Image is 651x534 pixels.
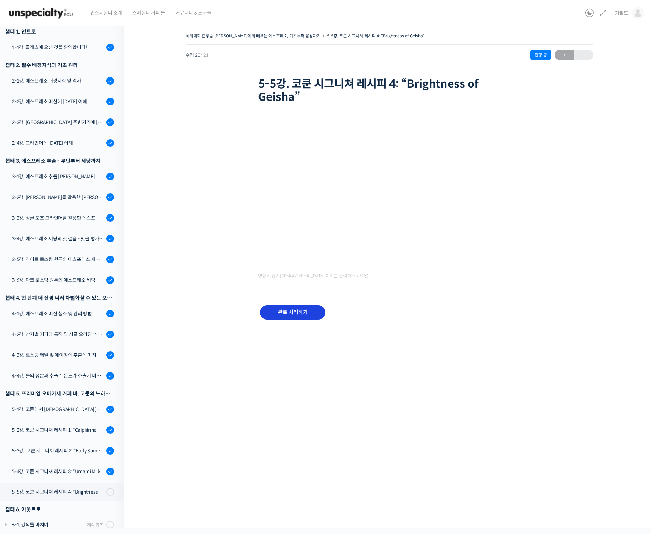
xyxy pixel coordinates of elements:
[186,53,209,57] span: 수업 20
[107,229,115,235] span: 설정
[63,230,72,235] span: 대화
[615,10,628,16] span: 가필드
[5,60,114,70] div: 챕터 2. 필수 배경지식과 기초 원리
[22,229,26,235] span: 홈
[12,98,104,105] div: 2-2강. 에스프레소 머신에 [DATE] 이해
[12,521,83,528] div: 6-1. 강의를 마치며
[258,77,521,104] h1: 5-5강. 코쿤 시그니쳐 레시피 4: “Brightness of Geisha”
[12,235,104,242] div: 3-4강. 에스프레소 세팅의 첫 걸음 - 맛을 평가하는 3단계 프로세스 & TDS 측정
[5,505,114,514] div: 챕터 6. 아웃트로
[12,173,104,180] div: 3-1강. 에스프레소 추출 [PERSON_NAME]
[89,219,133,236] a: 설정
[555,50,574,60] a: ←이전
[327,33,425,38] a: 5-5강. 코쿤 시그니쳐 레시피 4: “Brightness of Geisha”
[12,406,104,413] div: 5-1강. 코쿤에서 [DEMOGRAPHIC_DATA](논알콜 칵테일) 음료를 만드는 법
[5,27,114,36] h3: 챕터 1. 인트로
[12,351,104,359] div: 4-3강. 로스팅 레벨 및 에이징이 추출에 미치는 영향
[12,77,104,85] div: 2-1강. 에스프레소 배경지식 및 역사
[12,193,104,201] div: 3-2강. [PERSON_NAME]를 활용한 [PERSON_NAME] 추출 [PERSON_NAME]
[12,256,104,263] div: 3-5강. 라이트 로스팅 원두의 에스프레소 세팅 방법
[12,310,104,317] div: 4-1강. 에스프레소 머신 청소 및 관리 방법
[12,214,104,222] div: 3-3강. 싱글 도즈 그라인더를 활용한 에스프레소 추출 [PERSON_NAME]
[260,305,325,320] input: 완료 처리하기
[46,219,89,236] a: 대화
[555,50,574,60] span: ←
[12,276,104,284] div: 3-6강. 다크 로스팅 원두의 에스프레소 세팅 방법
[12,44,104,51] div: 1-1강. 클래스에 오신 것을 환영합니다!
[5,156,114,165] div: 챕터 3. 에스프레소 추출 - 루틴부터 세팅까지
[5,293,114,303] div: 챕터 4. 한 단계 더 신경 써서 차별화할 수 있는 포인트들
[2,219,46,236] a: 홈
[85,522,103,528] div: 1개의 퀴즈
[530,50,551,60] div: 진행 중
[12,468,104,475] div: 5-4강. 코쿤 시그니쳐 레시피 3: "Umami Milk"
[12,331,104,338] div: 4-2강. 산지별 커피의 특징 및 싱글 오리진 추출 방법
[258,273,368,279] span: 영상이 끊기[DEMOGRAPHIC_DATA] 여기를 클릭해주세요
[12,118,104,126] div: 2-3강. [GEOGRAPHIC_DATA] 주변기기에 [DATE] 이해
[5,389,114,398] div: 챕터 5. 프리미엄 오마카세 커피 바, 코쿤의 노하우 최초 공개
[200,52,209,58] span: / 21
[12,488,104,496] div: 5-5강. 코쿤 시그니쳐 레시피 4: "Brightness of Geisha"
[12,139,104,147] div: 2-4강. 그라인더에 [DATE] 이해
[12,447,104,455] div: 5-3강. 코쿤 시그니쳐 레시피 2: "Early Summer"
[186,33,321,38] a: 세계대회 준우승 [PERSON_NAME]에게 배우는 에스프레소, 기초부터 응용까지
[12,372,104,380] div: 4-4강. 물의 성분과 추출수 온도가 추출에 미치는 영향
[12,426,104,434] div: 5-2강. 코쿤 시그니쳐 레시피 1: "Caipirinha"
